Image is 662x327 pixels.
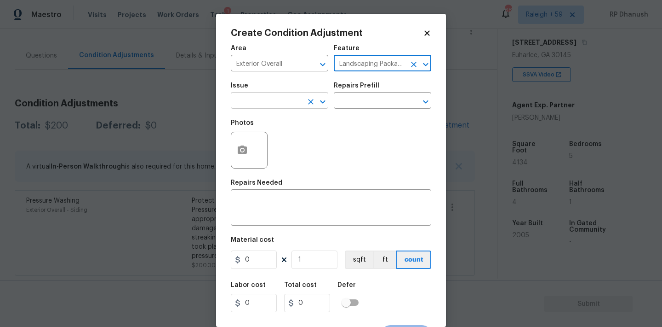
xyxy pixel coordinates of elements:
[345,251,373,269] button: sqft
[316,95,329,108] button: Open
[231,82,248,89] h5: Issue
[231,120,254,126] h5: Photos
[316,58,329,71] button: Open
[304,95,317,108] button: Clear
[231,45,246,52] h5: Area
[231,237,274,243] h5: Material cost
[334,82,379,89] h5: Repairs Prefill
[231,29,423,38] h2: Create Condition Adjustment
[284,282,317,288] h5: Total cost
[337,282,356,288] h5: Defer
[396,251,431,269] button: count
[231,180,282,186] h5: Repairs Needed
[373,251,396,269] button: ft
[419,95,432,108] button: Open
[419,58,432,71] button: Open
[407,58,420,71] button: Clear
[334,45,360,52] h5: Feature
[231,282,266,288] h5: Labor cost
